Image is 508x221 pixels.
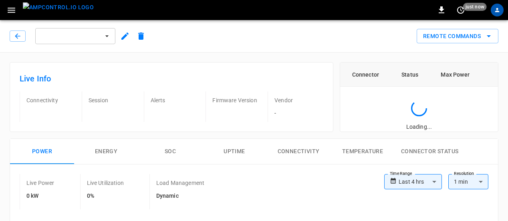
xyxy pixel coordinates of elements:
p: Live Power [26,179,54,187]
p: Load Management [156,179,204,187]
button: Power [10,139,74,164]
div: Last 4 hrs [399,174,442,189]
table: connector table [340,63,498,87]
div: profile-icon [491,4,504,16]
p: Session [89,96,137,104]
h6: 0 kW [26,192,54,201]
h6: Dynamic [156,192,204,201]
th: Status [391,63,429,87]
th: Connector [340,63,391,87]
h6: Live Info [20,72,323,85]
div: remote commands options [417,29,498,44]
th: Max Power [429,63,482,87]
button: Connector Status [395,139,465,164]
label: Resolution [454,170,474,177]
button: SOC [138,139,202,164]
p: Firmware Version [212,96,261,104]
button: Remote Commands [417,29,498,44]
p: Alerts [151,96,200,104]
img: ampcontrol.io logo [23,2,94,12]
div: 1 min [448,174,488,189]
p: Live Utilization [87,179,124,187]
button: Uptime [202,139,266,164]
p: Vendor [274,96,323,104]
button: Energy [74,139,138,164]
h6: 0% [87,192,124,201]
p: - [274,109,323,117]
button: Connectivity [266,139,331,164]
label: Time Range [390,170,412,177]
button: set refresh interval [454,4,467,16]
span: Loading... [406,124,432,130]
button: Temperature [331,139,395,164]
span: just now [463,3,487,11]
p: Connectivity [26,96,75,104]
